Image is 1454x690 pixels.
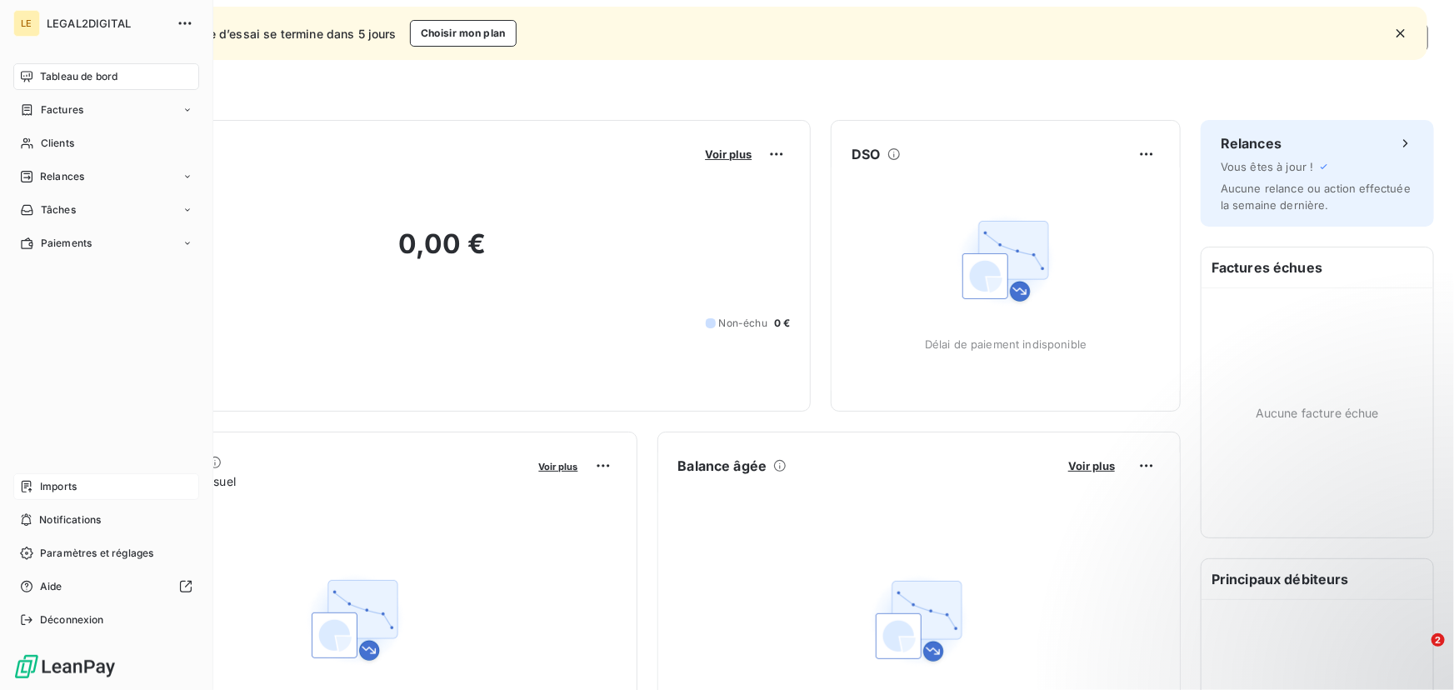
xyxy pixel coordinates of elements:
span: Clients [41,136,74,151]
iframe: Intercom notifications message [1121,528,1454,645]
span: Déconnexion [40,612,104,627]
img: Empty state [302,567,408,673]
span: Paiements [41,236,92,251]
span: Voir plus [539,461,578,472]
span: Chiffre d'affaires mensuel [94,472,527,490]
h2: 0,00 € [94,227,790,277]
button: Voir plus [1063,458,1120,473]
span: 2 [1432,633,1445,647]
span: Aucune relance ou action effectuée la semaine dernière. [1221,182,1411,212]
span: Non-échu [719,316,767,331]
iframe: Intercom live chat [1397,633,1437,673]
h6: Factures échues [1202,247,1433,287]
button: Choisir mon plan [410,20,517,47]
span: Aide [40,579,62,594]
span: Factures [41,102,83,117]
button: Voir plus [534,458,583,473]
span: Aucune facture échue [1256,404,1379,422]
a: Aide [13,573,199,600]
span: Relances [40,169,84,184]
span: Imports [40,479,77,494]
span: Tableau de bord [40,69,117,84]
span: Tâches [41,202,76,217]
img: Logo LeanPay [13,653,117,680]
div: LE [13,10,40,37]
span: Voir plus [1068,459,1115,472]
span: 0 € [774,316,790,331]
span: Voir plus [705,147,752,161]
h6: Balance âgée [678,456,767,476]
span: Votre période d’essai se termine dans 5 jours [139,25,397,42]
span: Délai de paiement indisponible [925,337,1087,351]
span: Notifications [39,512,101,527]
h6: Relances [1221,133,1282,153]
img: Empty state [866,567,972,674]
img: Empty state [952,207,1059,314]
h6: DSO [852,144,880,164]
span: LEGAL2DIGITAL [47,17,167,30]
span: Paramètres et réglages [40,546,153,561]
button: Voir plus [700,147,757,162]
span: Vous êtes à jour ! [1221,160,1314,173]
